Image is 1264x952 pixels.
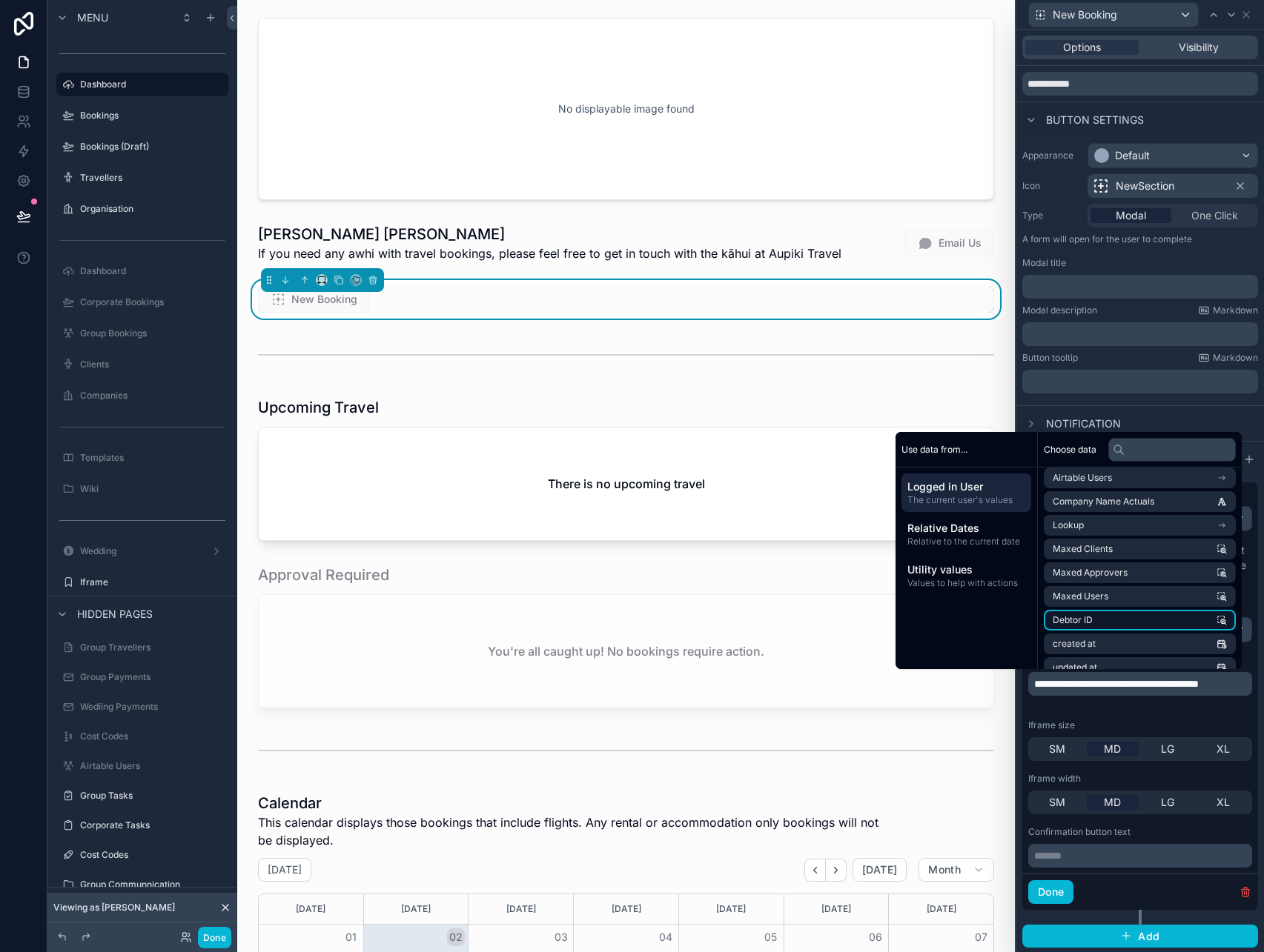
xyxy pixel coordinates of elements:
[56,384,228,407] a: Companies
[1198,352,1258,364] a: Markdown
[56,73,228,96] a: Dashboard
[1022,275,1258,299] div: scrollable content
[1213,304,1258,316] span: Markdown
[56,843,228,867] a: Cost Codes
[907,562,1025,577] span: Utility values
[80,141,225,153] label: Bookings (Draft)
[907,577,1025,589] span: Values to help with actions
[1022,150,1082,162] label: Appearance
[1053,7,1117,22] span: New Booking
[1213,352,1258,364] span: Markdown
[1161,742,1174,756] span: LG
[1115,148,1150,163] div: Default
[1028,672,1252,696] div: scrollable content
[1022,233,1258,251] p: A form will open for the user to complete
[80,483,225,495] label: Wiki
[56,813,228,837] a: Corporate Tasks
[1161,795,1174,810] span: LG
[1049,742,1065,756] span: SM
[1028,880,1073,904] button: Done
[80,790,225,802] label: Group Tasks
[1022,925,1258,948] button: Add
[1046,416,1121,431] span: Notification
[1116,208,1146,223] span: Modal
[1022,352,1078,364] label: Button tooltip
[1022,322,1258,346] div: scrollable content
[80,819,225,831] label: Corporate Tasks
[56,784,228,808] a: Group Tasks
[56,104,228,127] a: Bookings
[80,576,225,588] label: Iframe
[77,607,153,622] span: Hidden pages
[1104,795,1121,810] span: MD
[552,928,570,946] button: 03
[53,902,175,913] span: Viewing as [PERSON_NAME]
[343,928,360,946] button: 01
[1028,826,1131,838] label: Confirmation button text
[56,754,228,778] a: Airtable Users
[56,135,228,159] a: Bookings (Draft)
[1028,2,1199,27] button: New Booking
[56,695,228,719] a: Wediing Payments
[80,642,225,653] label: Group Travellers
[56,570,228,594] a: Iframe
[80,849,225,861] label: Cost Codes
[56,290,228,314] a: Corporate Bookings
[56,665,228,689] a: Group Payments
[1063,40,1101,55] span: Options
[1022,257,1066,269] label: Modal title
[80,545,205,557] label: Wedding
[198,927,231,948] button: Done
[1028,844,1252,868] div: scrollable content
[657,928,675,946] button: 04
[56,353,228,376] a: Clients
[56,446,228,470] a: Templates
[907,479,1025,494] span: Logged in User
[77,10,108,25] span: Menu
[1049,795,1065,810] span: SM
[1116,179,1174,193] span: NewSection
[56,259,228,283] a: Dashboard
[80,730,225,742] label: Cost Codes
[1022,180,1082,192] label: Icon
[1217,742,1230,756] span: XL
[80,296,225,308] label: Corporate Bookings
[80,760,225,772] label: Airtable Users
[447,928,465,946] button: 02
[1028,719,1075,731] label: Iframe size
[80,265,225,277] label: Dashboard
[1022,304,1097,316] label: Modal description
[56,539,228,563] a: Wedding
[1217,795,1230,810] span: XL
[901,444,967,456] span: Use data from...
[1022,210,1082,222] label: Type
[1179,40,1219,55] span: Visibility
[1028,773,1081,785] label: Iframe width
[1022,370,1258,393] div: scrollable content
[80,203,225,215] label: Organisation
[80,701,225,713] label: Wediing Payments
[56,197,228,221] a: Organisation
[80,79,219,90] label: Dashboard
[56,166,228,190] a: Travellers
[1104,742,1121,756] span: MD
[56,636,228,659] a: Group Travellers
[1191,208,1238,223] span: One Click
[80,452,225,464] label: Templates
[1138,930,1159,943] span: Add
[762,928,780,946] button: 05
[56,477,228,501] a: Wiki
[1044,444,1096,456] span: Choose data
[972,928,990,946] button: 07
[80,172,225,184] label: Travellers
[907,521,1025,536] span: Relative Dates
[896,467,1037,601] div: scrollable content
[80,359,225,370] label: Clients
[56,322,228,345] a: Group Bookings
[80,110,225,122] label: Bookings
[80,327,225,339] label: Group Bookings
[907,536,1025,547] span: Relative to the current date
[1088,143,1258,168] button: Default
[867,928,884,946] button: 06
[1046,113,1144,127] span: Button settings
